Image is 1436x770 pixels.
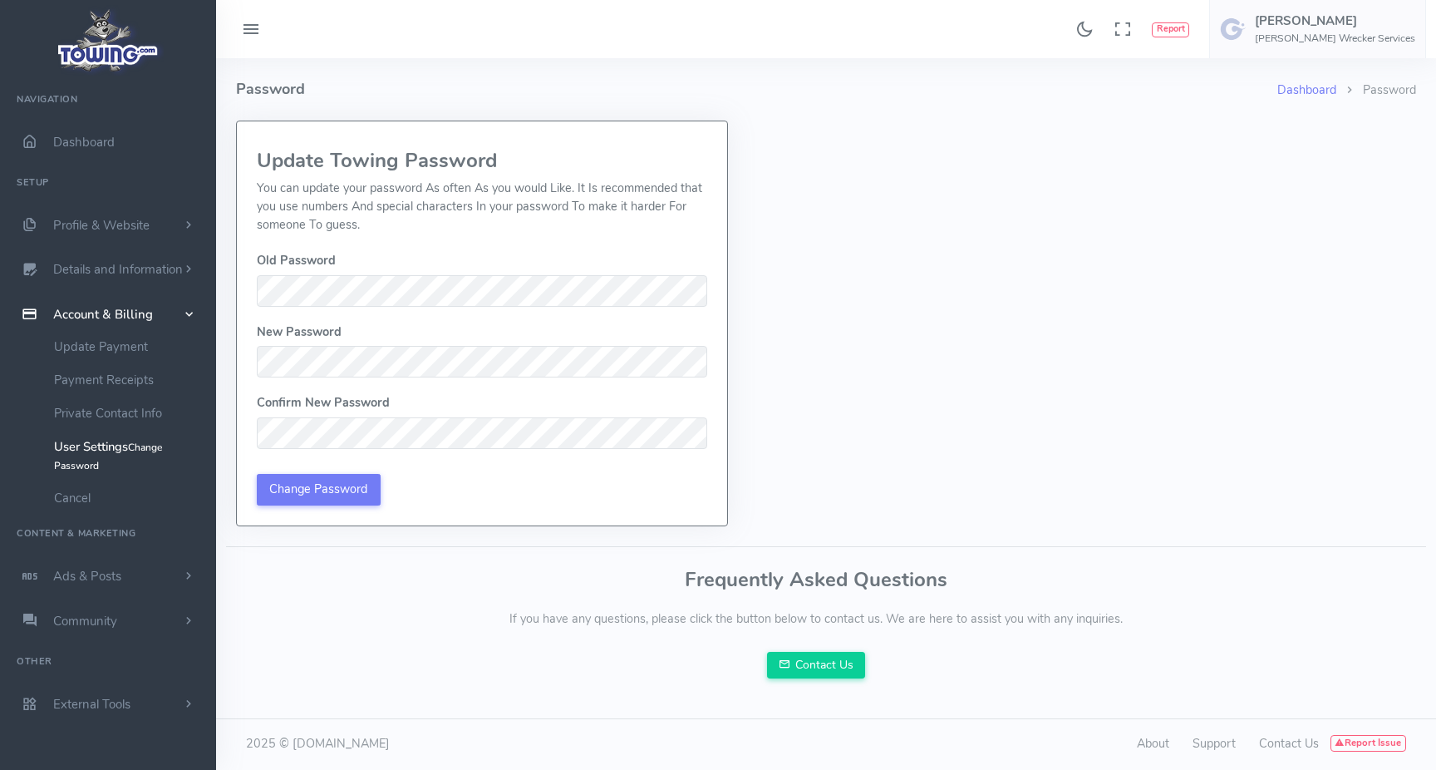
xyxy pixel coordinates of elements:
[1255,14,1415,27] h5: [PERSON_NAME]
[53,134,115,151] span: Dashboard
[1259,735,1319,752] a: Contact Us
[1330,735,1406,752] button: Report Issue
[53,613,117,629] span: Community
[257,323,707,342] dt: New Password
[53,262,183,279] span: Details and Information
[42,397,216,430] a: Private Contact Info
[257,394,707,412] dt: Confirm New Password
[1137,735,1169,752] a: About
[1220,16,1247,42] img: user-image
[257,252,707,270] dt: Old Password
[53,306,153,323] span: Account & Billing
[257,474,381,506] input: Change Password
[42,430,216,481] a: User SettingsChange Password
[53,568,121,585] span: Ads & Posts
[1277,81,1336,98] a: Dashboard
[236,569,1396,590] h3: Frequently Asked Questions
[236,735,826,753] div: 2025 © [DOMAIN_NAME]
[1336,81,1416,100] li: Password
[53,217,150,234] span: Profile & Website
[1193,735,1236,752] a: Support
[42,481,216,515] a: Cancel
[52,5,165,76] img: logo
[767,652,865,679] a: Contact Us
[42,330,216,363] a: Update Payment
[53,696,130,713] span: External Tools
[1255,33,1415,44] h6: [PERSON_NAME] Wrecker Services
[1152,22,1189,37] button: Report
[236,610,1396,629] p: If you have any questions, please click the button below to contact us. We are here to assist you...
[236,58,1277,121] h4: Password
[257,150,707,171] h3: Update Towing Password
[257,180,707,234] p: You can update your password As often As you would Like. It Is recommended that you use numbers A...
[42,363,216,397] a: Payment Receipts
